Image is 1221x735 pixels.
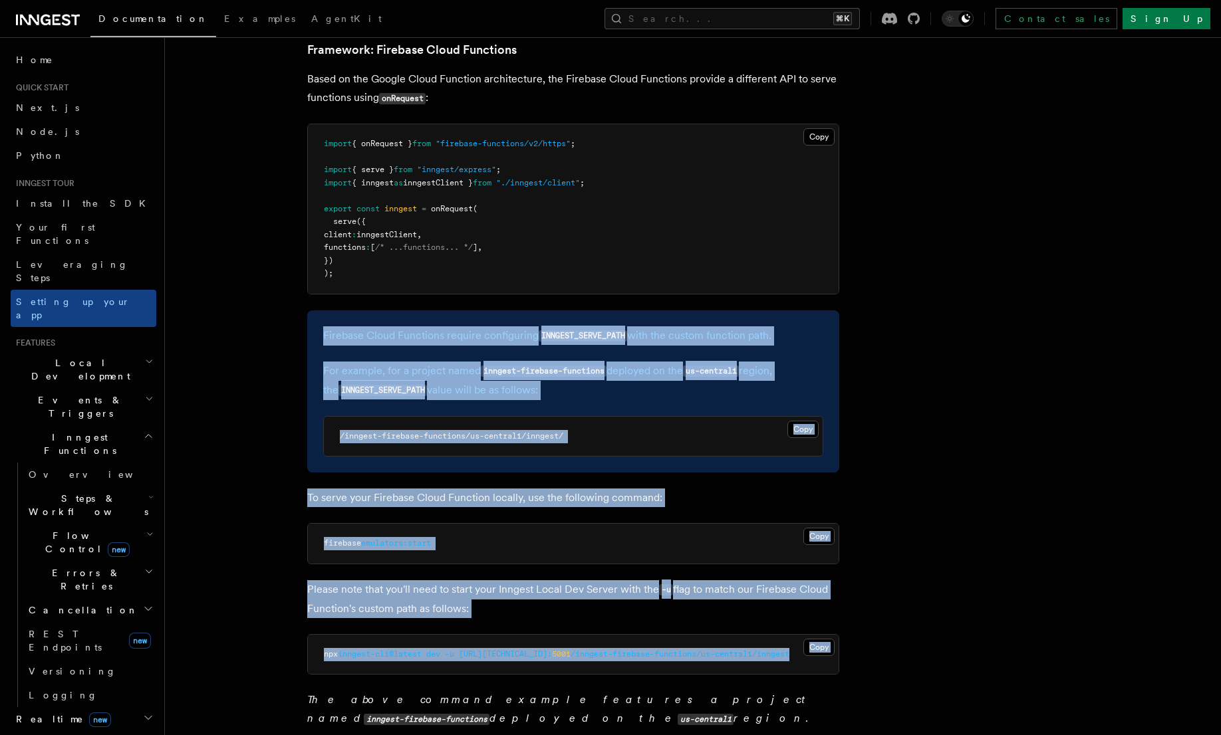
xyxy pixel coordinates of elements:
[307,693,811,724] em: The above command example features a project named deployed on the region
[352,139,412,148] span: { onRequest }
[481,366,607,377] code: inngest-firebase-functions
[436,139,571,148] span: "firebase-functions/v2/https"
[23,561,156,598] button: Errors & Retries
[352,165,394,174] span: { serve }
[307,70,839,108] p: Based on the Google Cloud Function architecture, the Firebase Cloud Functions provide a different...
[659,584,673,595] code: -u
[11,178,74,189] span: Inngest tour
[324,204,352,213] span: export
[445,649,454,659] span: -u
[323,326,823,346] p: Firebase Cloud Functions require configuring with the custom function path.
[352,230,356,239] span: :
[571,139,575,148] span: ;
[412,139,431,148] span: from
[324,165,352,174] span: import
[459,649,552,659] span: [URL][TECHNICAL_ID]:
[324,268,333,278] span: );
[352,178,394,187] span: { inngest
[29,690,98,700] span: Logging
[496,178,580,187] span: "./inngest/client"
[375,243,473,252] span: /* ...functions... */
[23,492,148,518] span: Steps & Workflows
[683,366,739,377] code: us-central1
[339,385,427,396] code: INNGEST_SERVE_PATH
[11,425,156,463] button: Inngest Functions
[370,243,375,252] span: [
[16,296,130,320] span: Setting up your app
[11,253,156,290] a: Leveraging Steps
[307,690,839,728] p: .
[16,198,154,209] span: Install the SDK
[833,12,852,25] kbd: ⌘K
[303,4,390,36] a: AgentKit
[129,633,151,649] span: new
[29,666,116,677] span: Versioning
[324,649,338,659] span: npx
[426,649,440,659] span: dev
[324,139,352,148] span: import
[803,639,835,656] button: Copy
[16,102,79,113] span: Next.js
[403,178,473,187] span: inngestClient }
[384,204,417,213] span: inngest
[324,538,361,548] span: firebase
[108,542,130,557] span: new
[307,41,517,59] a: Framework: Firebase Cloud Functions
[394,178,403,187] span: as
[539,330,627,342] code: INNGEST_SERVE_PATH
[216,4,303,36] a: Examples
[11,144,156,167] a: Python
[311,13,382,24] span: AgentKit
[571,649,789,659] span: /inngest-firebase-functions/us-central1/inngest
[16,259,128,283] span: Leveraging Steps
[787,421,819,438] button: Copy
[1123,8,1210,29] a: Sign Up
[11,82,68,93] span: Quick start
[307,580,839,618] p: Please note that you'll need to start your Inngest Local Dev Server with the flag to match our Fi...
[324,178,352,187] span: import
[16,222,95,246] span: Your first Functions
[90,4,216,37] a: Documentation
[224,13,295,24] span: Examples
[23,603,138,617] span: Cancellation
[11,191,156,215] a: Install the SDK
[16,126,79,137] span: Node.js
[394,165,412,174] span: from
[942,11,974,27] button: Toggle dark mode
[417,230,422,239] span: ,
[11,48,156,72] a: Home
[473,178,491,187] span: from
[333,217,356,226] span: serve
[23,566,144,593] span: Errors & Retries
[324,230,352,239] span: client
[11,388,156,425] button: Events & Triggers
[23,524,156,561] button: Flow Controlnew
[11,338,55,348] span: Features
[338,649,422,659] span: inngest-cli@latest
[605,8,860,29] button: Search...⌘K
[23,463,156,486] a: Overview
[23,486,156,524] button: Steps & Workflows
[11,356,145,383] span: Local Development
[23,529,146,556] span: Flow Control
[422,204,426,213] span: =
[11,351,156,388] button: Local Development
[307,488,839,507] p: To serve your Firebase Cloud Function locally, use the following command:
[340,431,563,441] code: /inngest-firebase-functions/us-central1/inngest/
[431,204,473,213] span: onRequest
[323,362,823,400] p: For example, for a project named deployed on the region, the value will be as follows:
[324,243,366,252] span: functions
[11,463,156,707] div: Inngest Functions
[356,204,380,213] span: const
[678,714,734,725] code: us-central1
[23,598,156,622] button: Cancellation
[16,150,65,161] span: Python
[23,659,156,683] a: Versioning
[29,629,102,653] span: REST Endpoints
[11,290,156,327] a: Setting up your app
[29,469,166,480] span: Overview
[473,204,477,213] span: (
[473,243,477,252] span: ]
[11,431,144,457] span: Inngest Functions
[366,243,370,252] span: :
